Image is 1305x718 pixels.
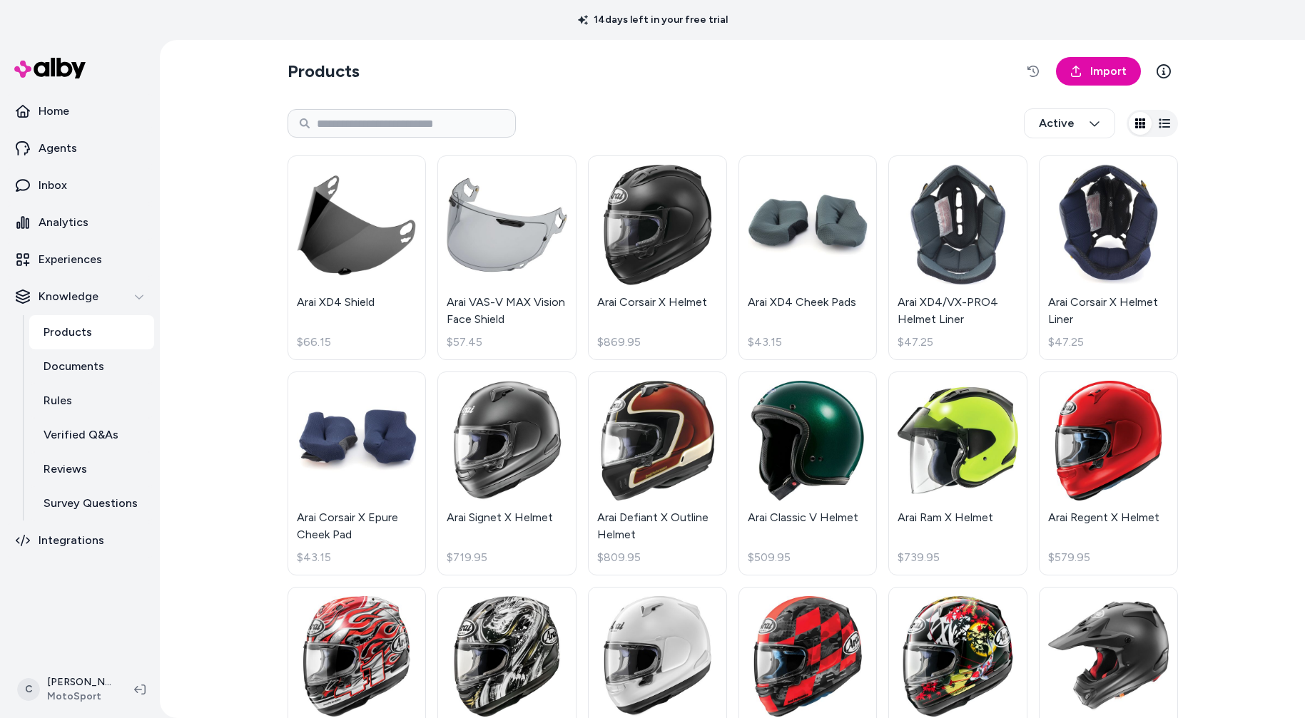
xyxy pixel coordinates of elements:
a: Arai Corsair X Helmet LinerArai Corsair X Helmet Liner$47.25 [1039,155,1178,360]
a: Documents [29,349,154,384]
a: Import [1056,57,1141,86]
a: Experiences [6,242,154,277]
a: Arai Ram X HelmetArai Ram X Helmet$739.95 [888,371,1027,576]
p: Products [44,324,92,341]
a: Arai VAS-V MAX Vision Face ShieldArai VAS-V MAX Vision Face Shield$57.45 [437,155,577,360]
a: Arai XD4/VX-PRO4 Helmet LinerArai XD4/VX-PRO4 Helmet Liner$47.25 [888,155,1027,360]
span: MotoSport [47,689,111,704]
a: Arai Corsair X HelmetArai Corsair X Helmet$869.95 [588,155,727,360]
a: Home [6,94,154,128]
h2: Products [288,60,360,83]
a: Rules [29,384,154,418]
p: Analytics [39,214,88,231]
p: 14 days left in your free trial [569,13,736,27]
span: Import [1090,63,1127,80]
p: Verified Q&As [44,426,118,443]
a: Arai XD4 ShieldArai XD4 Shield$66.15 [288,155,427,360]
p: Home [39,103,69,120]
p: Integrations [39,532,104,549]
a: Agents [6,131,154,165]
img: alby Logo [14,58,86,78]
a: Arai Signet X HelmetArai Signet X Helmet$719.95 [437,371,577,576]
p: Documents [44,358,104,375]
a: Integrations [6,523,154,558]
p: Survey Questions [44,495,138,512]
a: Arai XD4 Cheek PadsArai XD4 Cheek Pads$43.15 [738,155,878,360]
p: Rules [44,392,72,409]
p: [PERSON_NAME] [47,675,111,689]
p: Inbox [39,177,67,194]
a: Reviews [29,452,154,486]
a: Analytics [6,205,154,240]
p: Knowledge [39,288,98,305]
a: Arai Regent X HelmetArai Regent X Helmet$579.95 [1039,371,1178,576]
a: Arai Classic V HelmetArai Classic V Helmet$509.95 [738,371,878,576]
a: Arai Defiant X Outline HelmetArai Defiant X Outline Helmet$809.95 [588,371,727,576]
a: Products [29,315,154,349]
button: Active [1024,108,1115,138]
a: Inbox [6,168,154,202]
button: Knowledge [6,279,154,314]
a: Survey Questions [29,486,154,520]
a: Arai Corsair X Epure Cheek PadArai Corsair X Epure Cheek Pad$43.15 [288,371,427,576]
button: C[PERSON_NAME]MotoSport [9,667,123,712]
p: Experiences [39,251,102,268]
span: C [17,678,40,701]
a: Verified Q&As [29,418,154,452]
p: Agents [39,140,77,157]
p: Reviews [44,461,87,478]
